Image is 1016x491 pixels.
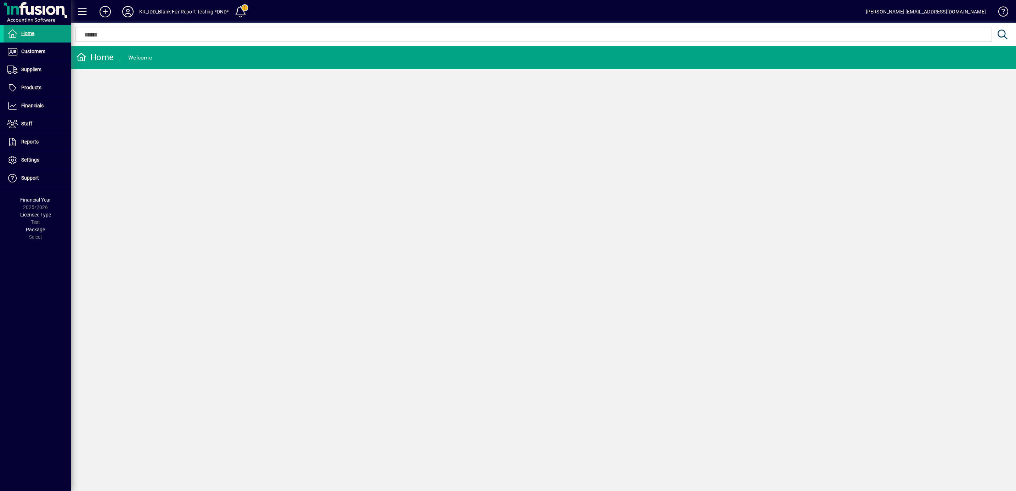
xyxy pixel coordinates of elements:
[4,151,71,169] a: Settings
[4,169,71,187] a: Support
[4,43,71,61] a: Customers
[21,103,44,108] span: Financials
[4,61,71,79] a: Suppliers
[76,52,114,63] div: Home
[21,175,39,181] span: Support
[21,121,32,126] span: Staff
[21,49,45,54] span: Customers
[20,197,51,203] span: Financial Year
[139,6,229,17] div: KR_IDD_Blank For Report Testing *DND*
[4,79,71,97] a: Products
[21,139,39,145] span: Reports
[4,133,71,151] a: Reports
[866,6,986,17] div: [PERSON_NAME] [EMAIL_ADDRESS][DOMAIN_NAME]
[26,227,45,232] span: Package
[20,212,51,218] span: Licensee Type
[21,67,41,72] span: Suppliers
[94,5,117,18] button: Add
[993,1,1007,24] a: Knowledge Base
[4,97,71,115] a: Financials
[21,85,41,90] span: Products
[4,115,71,133] a: Staff
[21,30,34,36] span: Home
[117,5,139,18] button: Profile
[21,157,39,163] span: Settings
[128,52,152,63] div: Welcome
